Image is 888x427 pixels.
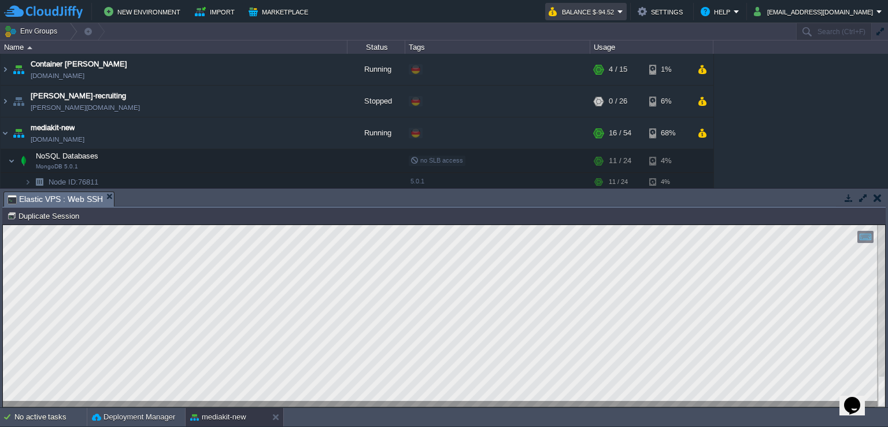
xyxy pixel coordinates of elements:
[190,411,246,423] button: mediakit-new
[35,151,100,161] span: NoSQL Databases
[24,173,31,191] img: AMDAwAAAACH5BAEAAAAALAAAAAABAAEAAAICRAEAOw==
[31,134,84,145] span: [DOMAIN_NAME]
[31,58,127,70] a: Container [PERSON_NAME]
[7,211,83,221] button: Duplicate Session
[348,41,405,54] div: Status
[10,117,27,149] img: AMDAwAAAACH5BAEAAAAALAAAAAABAAEAAAICRAEAOw==
[549,5,617,19] button: Balance $-94.52
[410,178,424,185] span: 5.0.1
[249,5,312,19] button: Marketplace
[8,149,15,172] img: AMDAwAAAACH5BAEAAAAALAAAAAABAAEAAAICRAEAOw==
[649,173,687,191] div: 4%
[47,177,100,187] span: 76811
[609,149,631,172] div: 11 / 24
[27,46,32,49] img: AMDAwAAAACH5BAEAAAAALAAAAAABAAEAAAICRAEAOw==
[16,149,32,172] img: AMDAwAAAACH5BAEAAAAALAAAAAABAAEAAAICRAEAOw==
[10,54,27,85] img: AMDAwAAAACH5BAEAAAAALAAAAAABAAEAAAICRAEAOw==
[35,152,100,160] a: NoSQL DatabasesMongoDB 5.0.1
[406,41,590,54] div: Tags
[649,86,687,117] div: 6%
[347,117,405,149] div: Running
[31,102,140,113] a: [PERSON_NAME][DOMAIN_NAME]
[31,70,84,82] a: [DOMAIN_NAME]
[839,381,876,415] iframe: chat widget
[92,411,175,423] button: Deployment Manager
[10,86,27,117] img: AMDAwAAAACH5BAEAAAAALAAAAAABAAEAAAICRAEAOw==
[609,54,627,85] div: 4 / 15
[195,5,238,19] button: Import
[4,5,83,19] img: CloudJiffy
[31,122,75,134] a: mediakit-new
[1,117,10,149] img: AMDAwAAAACH5BAEAAAAALAAAAAABAAEAAAICRAEAOw==
[649,149,687,172] div: 4%
[609,173,628,191] div: 11 / 24
[36,163,78,170] span: MongoDB 5.0.1
[347,54,405,85] div: Running
[31,90,126,102] a: [PERSON_NAME]-recruiting
[31,173,47,191] img: AMDAwAAAACH5BAEAAAAALAAAAAABAAEAAAICRAEAOw==
[609,86,627,117] div: 0 / 26
[1,86,10,117] img: AMDAwAAAACH5BAEAAAAALAAAAAABAAEAAAICRAEAOw==
[591,41,713,54] div: Usage
[47,177,100,187] a: Node ID:76811
[14,408,87,426] div: No active tasks
[49,178,78,186] span: Node ID:
[4,23,61,39] button: Env Groups
[410,157,463,164] span: no SLB access
[649,54,687,85] div: 1%
[701,5,734,19] button: Help
[609,117,631,149] div: 16 / 54
[1,41,347,54] div: Name
[649,117,687,149] div: 68%
[754,5,876,19] button: [EMAIL_ADDRESS][DOMAIN_NAME]
[1,54,10,85] img: AMDAwAAAACH5BAEAAAAALAAAAAABAAEAAAICRAEAOw==
[8,192,103,207] span: Elastic VPS : Web SSH
[347,86,405,117] div: Stopped
[638,5,686,19] button: Settings
[104,5,184,19] button: New Environment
